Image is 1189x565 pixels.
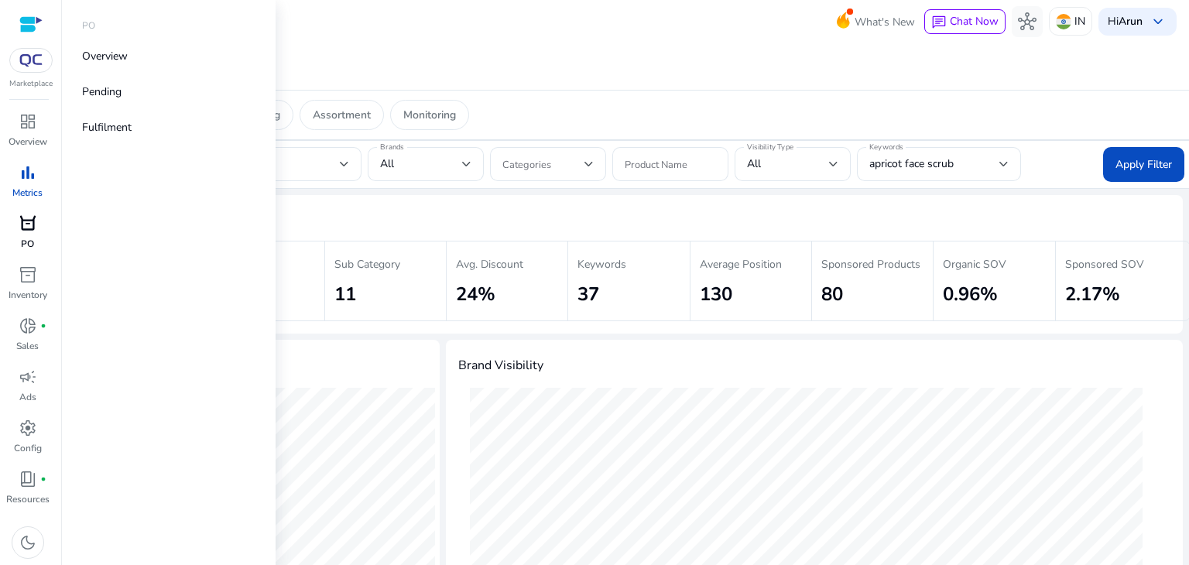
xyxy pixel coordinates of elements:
p: 11 [334,282,356,306]
p: PO [82,19,95,33]
p: Fulfilment [82,119,132,135]
p: Average Position [700,256,782,272]
span: hub [1018,12,1037,31]
span: All [380,156,394,171]
p: Assortment [313,107,371,123]
button: Apply Filter [1103,147,1184,182]
span: orders [19,214,37,233]
span: donut_small [19,317,37,335]
span: Apply Filter [1115,156,1172,173]
p: Pending [82,84,122,100]
p: Ads [19,390,36,404]
span: All [747,156,761,171]
p: Sponsored SOV [1065,256,1144,272]
p: Avg. Discount [456,256,523,272]
p: IN [1074,8,1085,35]
p: Resources [6,492,50,506]
p: Metrics [12,186,43,200]
b: Arun [1119,14,1143,29]
p: 80 [821,282,843,306]
h4: Brand Visibility [458,358,1170,373]
p: 2.17% [1065,282,1120,306]
p: Overview [82,48,128,64]
span: settings [19,419,37,437]
p: Keywords [577,256,626,272]
p: 24% [456,282,495,306]
img: in.svg [1056,14,1071,29]
span: Chat Now [950,14,999,29]
span: fiber_manual_record [40,323,46,329]
p: Hi [1108,16,1143,27]
button: hub [1012,6,1043,37]
h4: Summary [81,214,1170,228]
mat-label: Visibility Type [747,142,793,152]
p: Organic SOV [943,256,1006,272]
p: 130 [700,282,732,306]
span: What's New [855,9,915,36]
span: dashboard [19,112,37,131]
p: Sales [16,339,39,353]
span: bar_chart [19,163,37,182]
img: QC-logo.svg [17,54,45,67]
span: fiber_manual_record [40,476,46,482]
span: inventory_2 [19,265,37,284]
span: keyboard_arrow_down [1149,12,1167,31]
p: Sponsored Products [821,256,920,272]
button: chatChat Now [924,9,1006,34]
p: Inventory [9,288,47,302]
p: 37 [577,282,599,306]
p: PO [21,237,34,251]
p: Config [14,441,42,455]
span: book_4 [19,470,37,488]
span: apricot face scrub [869,156,954,171]
p: Marketplace [9,78,53,90]
p: Overview [9,135,47,149]
span: chat [931,15,947,30]
mat-label: Brands [380,142,404,152]
span: campaign [19,368,37,386]
p: Monitoring [403,107,456,123]
p: 0.96% [943,282,998,306]
p: Sub Category [334,256,400,272]
mat-label: Keywords [869,142,903,152]
span: dark_mode [19,533,37,552]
